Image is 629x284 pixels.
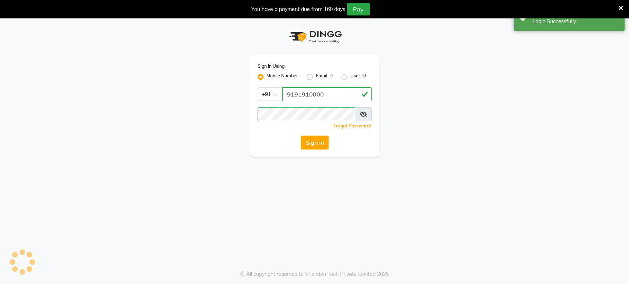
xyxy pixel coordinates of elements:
[266,73,298,81] label: Mobile Number
[301,136,329,150] button: Sign In
[347,3,370,15] button: Pay
[258,107,355,121] input: Username
[282,87,372,101] input: Username
[350,73,366,81] label: User ID
[251,6,345,13] div: You have a payment due from 160 days
[333,123,372,129] a: Forgot Password?
[532,18,619,25] div: Login Successfully.
[285,26,344,48] img: logo1.svg
[316,73,333,81] label: Email ID
[258,63,286,70] label: Sign In Using:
